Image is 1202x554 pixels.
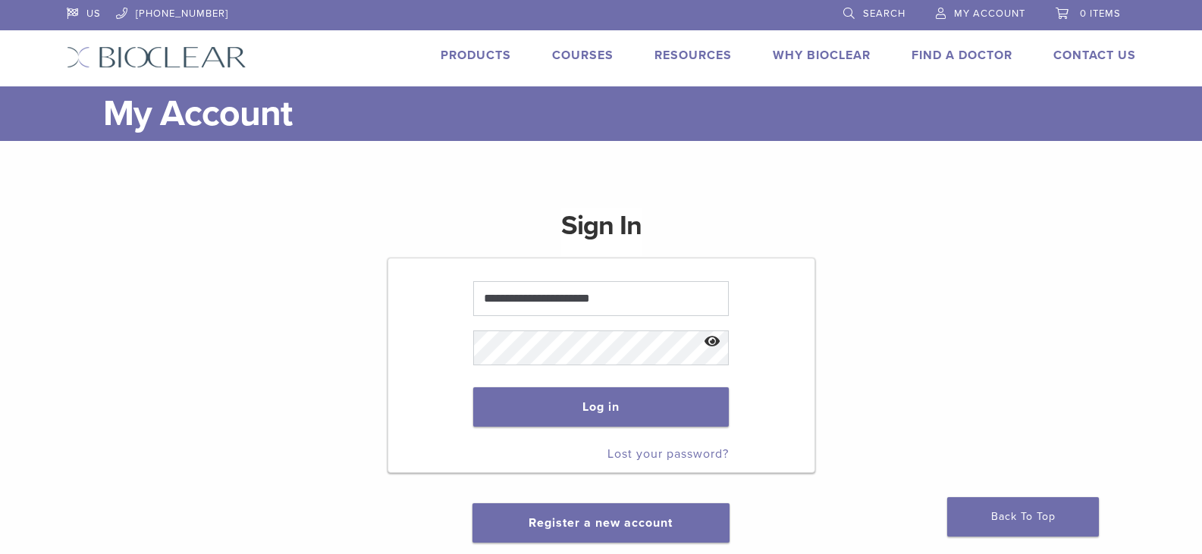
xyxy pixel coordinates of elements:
span: 0 items [1080,8,1121,20]
a: Register a new account [529,515,673,531]
button: Log in [473,387,729,427]
h1: My Account [103,86,1136,141]
a: Find A Doctor [912,48,1012,63]
button: Register a new account [472,503,729,543]
a: Courses [552,48,614,63]
button: Show password [696,323,729,362]
a: Products [441,48,511,63]
a: Why Bioclear [773,48,871,63]
a: Back To Top [947,497,1099,537]
a: Lost your password? [607,446,729,462]
img: Bioclear [67,46,246,68]
a: Resources [654,48,732,63]
span: My Account [954,8,1025,20]
h1: Sign In [561,208,642,256]
span: Search [863,8,905,20]
a: Contact Us [1053,48,1136,63]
